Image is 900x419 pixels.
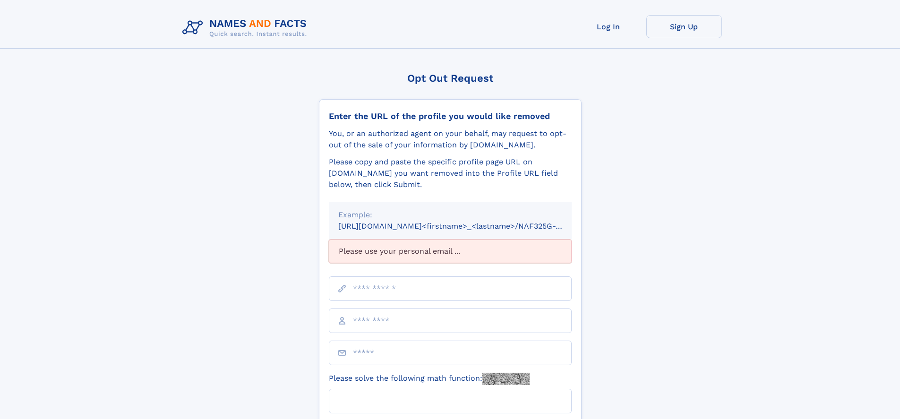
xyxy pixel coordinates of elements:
img: Logo Names and Facts [179,15,315,41]
small: [URL][DOMAIN_NAME]<firstname>_<lastname>/NAF325G-xxxxxxxx [338,222,590,231]
div: Enter the URL of the profile you would like removed [329,111,572,121]
div: You, or an authorized agent on your behalf, may request to opt-out of the sale of your informatio... [329,128,572,151]
a: Sign Up [646,15,722,38]
div: Opt Out Request [319,72,582,84]
div: Example: [338,209,562,221]
label: Please solve the following math function: [329,373,530,385]
div: Please copy and paste the specific profile page URL on [DOMAIN_NAME] you want removed into the Pr... [329,156,572,190]
div: Please use your personal email ... [329,239,572,263]
a: Log In [571,15,646,38]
